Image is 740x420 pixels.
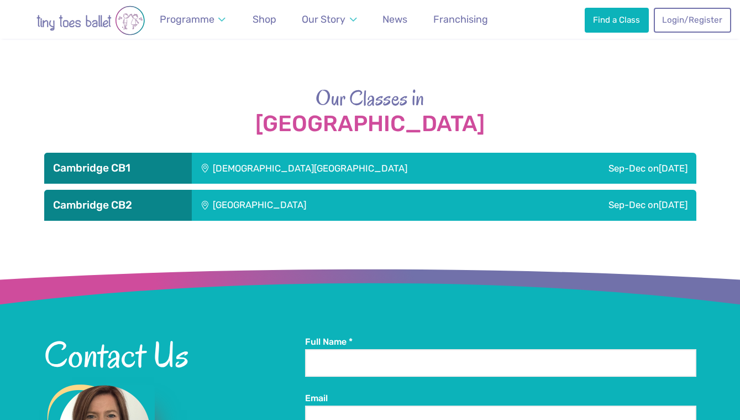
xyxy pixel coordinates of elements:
span: [DATE] [659,199,687,210]
span: Our Story [302,13,345,25]
h3: Cambridge CB1 [53,162,183,175]
strong: [GEOGRAPHIC_DATA] [44,112,696,136]
span: [DATE] [659,163,687,174]
div: [GEOGRAPHIC_DATA] [192,190,475,221]
a: Franchising [428,7,493,32]
span: Programme [160,13,214,25]
a: Programme [155,7,231,32]
span: Our Classes in [316,84,424,112]
div: Sep-Dec on [475,190,696,221]
a: Find a Class [585,8,649,32]
h3: Cambridge CB2 [53,199,183,212]
span: Shop [253,13,276,25]
a: Login/Register [654,8,731,32]
a: News [377,7,412,32]
label: Email [305,392,696,405]
div: [DEMOGRAPHIC_DATA][GEOGRAPHIC_DATA] [192,153,544,184]
div: Sep-Dec on [544,153,696,184]
a: Shop [248,7,281,32]
h2: Contact Us [44,336,305,374]
a: Our Story [297,7,362,32]
img: tiny toes ballet [13,6,168,35]
span: News [382,13,407,25]
label: Full Name * [305,336,696,348]
span: Franchising [433,13,488,25]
